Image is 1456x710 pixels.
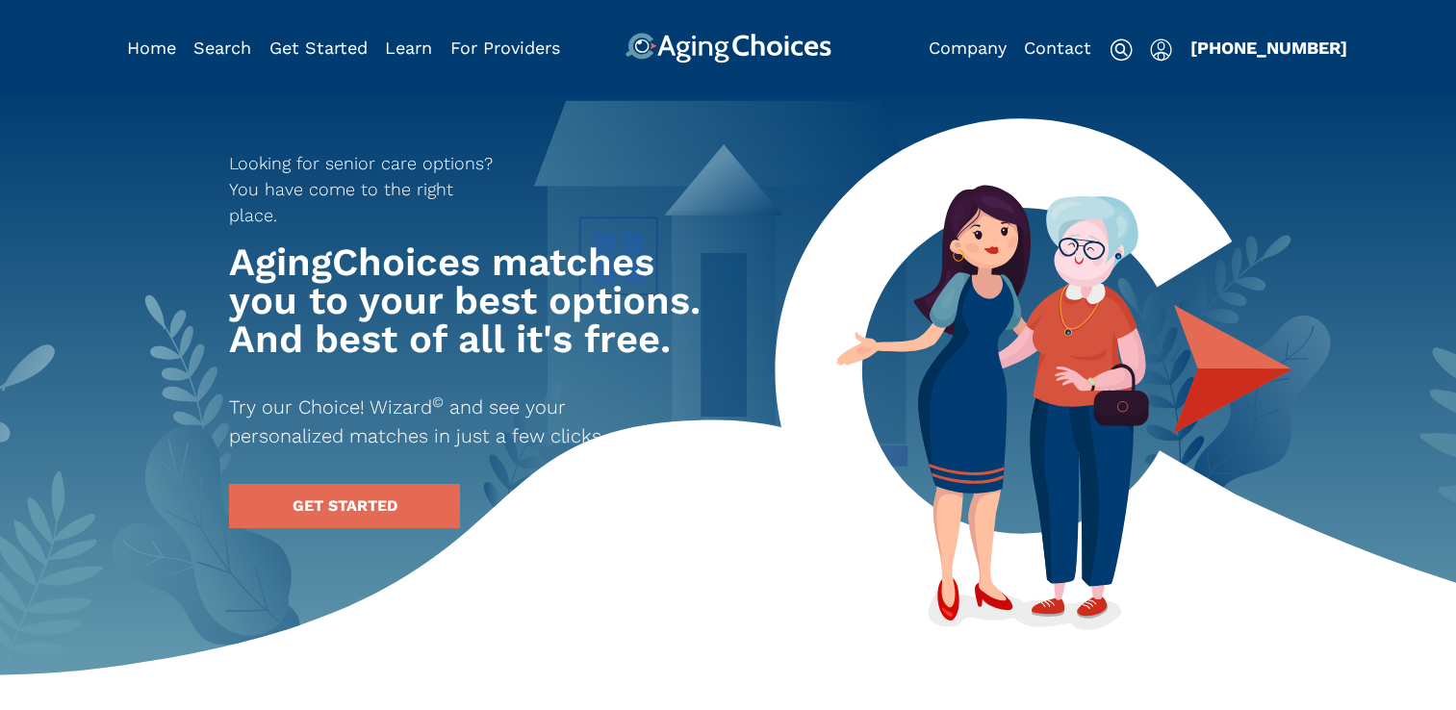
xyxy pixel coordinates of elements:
[1150,38,1172,62] img: user-icon.svg
[229,243,710,359] h1: AgingChoices matches you to your best options. And best of all it's free.
[229,484,460,528] a: GET STARTED
[1190,38,1347,58] a: [PHONE_NUMBER]
[929,38,1007,58] a: Company
[229,393,676,450] p: Try our Choice! Wizard and see your personalized matches in just a few clicks.
[1110,38,1133,62] img: search-icon.svg
[1150,33,1172,63] div: Popover trigger
[450,38,560,58] a: For Providers
[269,38,368,58] a: Get Started
[625,33,830,63] img: AgingChoices
[432,393,444,411] sup: ©
[385,38,432,58] a: Learn
[127,38,176,58] a: Home
[229,150,506,228] p: Looking for senior care options? You have come to the right place.
[1024,38,1091,58] a: Contact
[193,33,251,63] div: Popover trigger
[193,38,251,58] a: Search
